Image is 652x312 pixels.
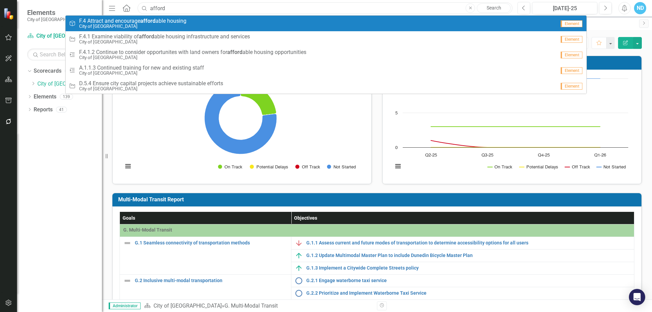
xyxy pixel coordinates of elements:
text: Q4-25 [538,153,550,158]
div: Chart. Highcharts interactive chart. [390,75,634,177]
button: [DATE]-25 [532,2,597,14]
a: Elements [34,93,56,101]
div: [DATE]-25 [535,4,595,13]
small: City of [GEOGRAPHIC_DATA] [79,55,306,60]
a: Scorecards [34,67,61,75]
text: Q1-26 [594,153,606,158]
a: G.1.3 Implement a Citywide Complete Streets policy [306,265,631,271]
a: G.2.2 Prioritize and Implement Waterborne Taxi Service [306,291,631,296]
path: Not Started, 10. [204,82,277,154]
a: Search [477,3,511,13]
g: On Track, line 1 of 4 with 4 data points. [430,125,602,128]
small: City of [GEOGRAPHIC_DATA] [79,86,223,91]
strong: afford [227,49,242,55]
g: Off Track, line 3 of 4 with 4 data points. [430,139,602,148]
td: Double-Click to Edit [120,224,634,237]
small: City of [GEOGRAPHIC_DATA] [79,71,204,76]
span: Elements [27,8,86,17]
button: Show Potential Delays [520,164,558,169]
img: Not Defined [123,277,131,285]
span: Administrator [109,302,141,309]
a: Reports [34,106,53,114]
img: Not Started [295,289,303,297]
path: On Track, 3. [240,82,276,115]
button: Show Not Started [597,164,626,169]
a: F.4.1.2 Continue to consider opportunites with land owners foraffordable housing opportunitiesCit... [66,47,586,62]
text: 5 [395,111,398,115]
strong: afford [140,18,156,24]
span: F.4.1 Examine viability of able housing infrastructure and services [79,34,250,40]
span: Element [561,52,582,58]
a: D.5.4 Ensure city capital projects achieve sustainable effortsCity of [GEOGRAPHIC_DATA]Element [66,78,586,94]
button: View chart menu, Chart [123,162,133,171]
a: G.1 Seamless connectivity of transportation methods [135,240,288,245]
button: ND [634,2,646,14]
img: On Track [295,264,303,272]
a: F.4 Attract and encourageaffordable housingCity of [GEOGRAPHIC_DATA]Element [66,16,586,31]
a: City of [GEOGRAPHIC_DATA] [27,32,95,40]
img: Not Started [295,277,303,285]
button: Show On Track [488,164,512,169]
a: A.1.1.3 Continued training for new and existing staffCity of [GEOGRAPHIC_DATA]Element [66,62,586,78]
path: Off Track, 0. [262,113,276,115]
a: G.2 Inclusive multi-modal transportation [135,278,288,283]
small: City of [GEOGRAPHIC_DATA] [27,17,86,22]
a: F.4.1 Examine viability ofaffordable housing infrastructure and servicesCity of [GEOGRAPHIC_DATA]... [66,31,586,47]
svg: Interactive chart [390,75,632,177]
text: Not Started [603,165,626,169]
a: G.2.1 Engage waterborne taxi service [306,278,631,283]
a: G.1.2 Update Multimodal Master Plan to include Dunedin Bicycle Master Plan [306,253,631,258]
td: Double-Click to Edit Right Click for Context Menu [291,262,634,275]
td: Double-Click to Edit Right Click for Context Menu [291,237,634,250]
g: Potential Delays, line 2 of 4 with 4 data points. [430,146,602,149]
text: Q2-25 [425,153,437,158]
td: Double-Click to Edit Right Click for Context Menu [291,250,634,262]
small: City of [GEOGRAPHIC_DATA] [79,39,250,44]
span: A.1.1.3 Continued training for new and existing staff [79,65,204,71]
text: 0 [395,146,398,150]
div: » [144,302,372,310]
span: Element [561,20,582,27]
div: G. Multi-Modal Transit [224,302,278,309]
strong: afford [139,33,154,40]
h3: Multi-Modal Transit Report [118,197,638,203]
button: Show Potential Delays [250,164,288,169]
span: F.4.1.2 Continue to consider opportunites with land owners for able housing opportunities [79,49,306,55]
button: Show On Track [218,164,242,169]
td: Double-Click to Edit Right Click for Context Menu [291,287,634,300]
span: Element [561,67,582,74]
button: Show Off Track [295,164,320,169]
td: Double-Click to Edit Right Click for Context Menu [120,237,291,275]
img: On Track [295,252,303,260]
a: City of [GEOGRAPHIC_DATA] [37,80,102,88]
span: G. Multi-Modal Transit [123,226,631,233]
div: Chart. Highcharts interactive chart. [120,75,364,177]
img: Not Defined [123,239,131,247]
svg: Interactive chart [120,75,362,177]
span: D.5.4 Ensure city capital projects achieve sustainable efforts [79,80,223,87]
button: Show Off Track [565,164,590,169]
input: Search Below... [27,49,95,60]
button: Show Not Started [327,164,356,169]
td: Double-Click to Edit Right Click for Context Menu [291,275,634,287]
a: G.1.1 Assess current and future modes of transportation to determine accessibility options for al... [306,240,631,245]
span: Element [561,83,582,90]
text: Q3-25 [482,153,493,158]
div: 139 [60,94,73,99]
small: City of [GEOGRAPHIC_DATA] [79,24,186,29]
span: Element [561,36,582,43]
span: F.4 Attract and encourage able housing [79,18,186,24]
a: City of [GEOGRAPHIC_DATA] [153,302,222,309]
button: View chart menu, Chart [393,162,403,171]
text: Not Started [333,165,356,169]
div: Open Intercom Messenger [629,289,645,305]
input: Search ClearPoint... [138,2,512,14]
div: 41 [56,107,67,112]
img: Off Track [295,239,303,247]
img: ClearPoint Strategy [3,7,15,19]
